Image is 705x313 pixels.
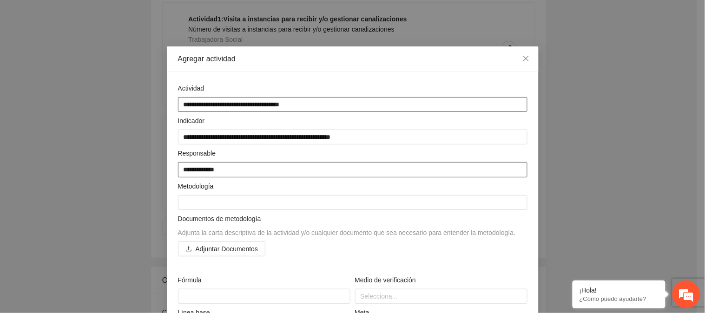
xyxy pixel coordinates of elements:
span: Indicador [178,116,208,126]
div: ¡Hola! [580,287,659,294]
span: Actividad [178,83,208,93]
button: Close [514,46,539,72]
div: Agregar actividad [178,54,527,64]
span: Fórmula [178,275,205,285]
span: Estamos en línea. [54,103,128,197]
span: Metodología [178,181,217,191]
div: Minimizar ventana de chat en vivo [152,5,175,27]
span: close [522,55,530,62]
span: Adjuntar Documentos [196,244,258,254]
span: Medio de verificación [355,275,420,285]
span: uploadAdjuntar Documentos [178,245,266,253]
span: upload [185,246,192,253]
p: ¿Cómo puedo ayudarte? [580,295,659,302]
div: Chatee con nosotros ahora [48,47,156,59]
button: uploadAdjuntar Documentos [178,241,266,256]
span: Responsable [178,148,220,158]
span: Documentos de metodología [178,215,261,222]
textarea: Escriba su mensaje y pulse “Intro” [5,212,177,244]
span: Adjunta la carta descriptiva de la actividad y/o cualquier documento que sea necesario para enten... [178,229,516,236]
